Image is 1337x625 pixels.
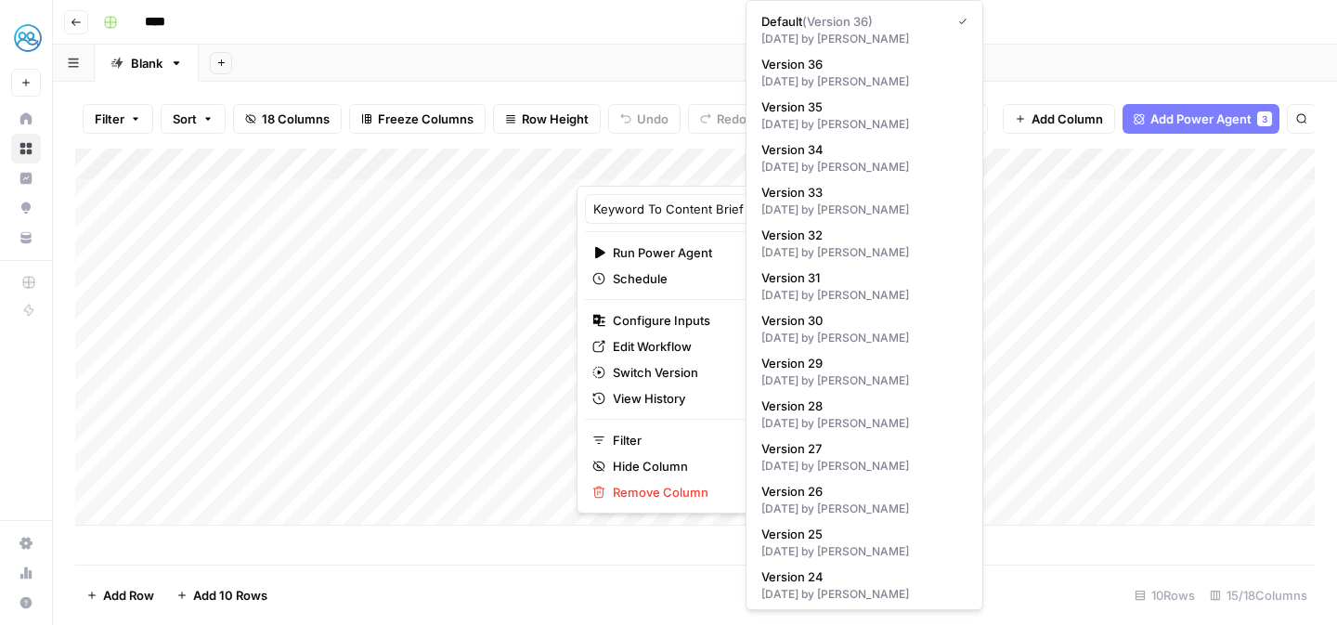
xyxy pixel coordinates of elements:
[761,202,967,218] div: [DATE] by [PERSON_NAME]
[761,372,967,389] div: [DATE] by [PERSON_NAME]
[761,586,967,603] div: [DATE] by [PERSON_NAME]
[761,287,967,304] div: [DATE] by [PERSON_NAME]
[761,116,967,133] div: [DATE] by [PERSON_NAME]
[761,311,960,330] span: Version 30
[761,458,967,475] div: [DATE] by [PERSON_NAME]
[761,330,967,346] div: [DATE] by [PERSON_NAME]
[761,140,960,159] span: Version 34
[761,567,960,586] span: Version 24
[802,14,873,29] span: ( Version 36 )
[761,55,960,73] span: Version 36
[761,12,943,31] span: Default
[761,268,960,287] span: Version 31
[761,31,967,47] div: [DATE] by [PERSON_NAME]
[761,98,960,116] span: Version 35
[613,363,757,382] span: Switch Version
[761,525,960,543] span: Version 25
[761,244,967,261] div: [DATE] by [PERSON_NAME]
[761,354,960,372] span: Version 29
[761,415,967,432] div: [DATE] by [PERSON_NAME]
[761,439,960,458] span: Version 27
[761,501,967,517] div: [DATE] by [PERSON_NAME]
[761,73,967,90] div: [DATE] by [PERSON_NAME]
[761,183,960,202] span: Version 33
[761,159,967,176] div: [DATE] by [PERSON_NAME]
[761,482,960,501] span: Version 26
[761,543,967,560] div: [DATE] by [PERSON_NAME]
[761,226,960,244] span: Version 32
[761,397,960,415] span: Version 28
